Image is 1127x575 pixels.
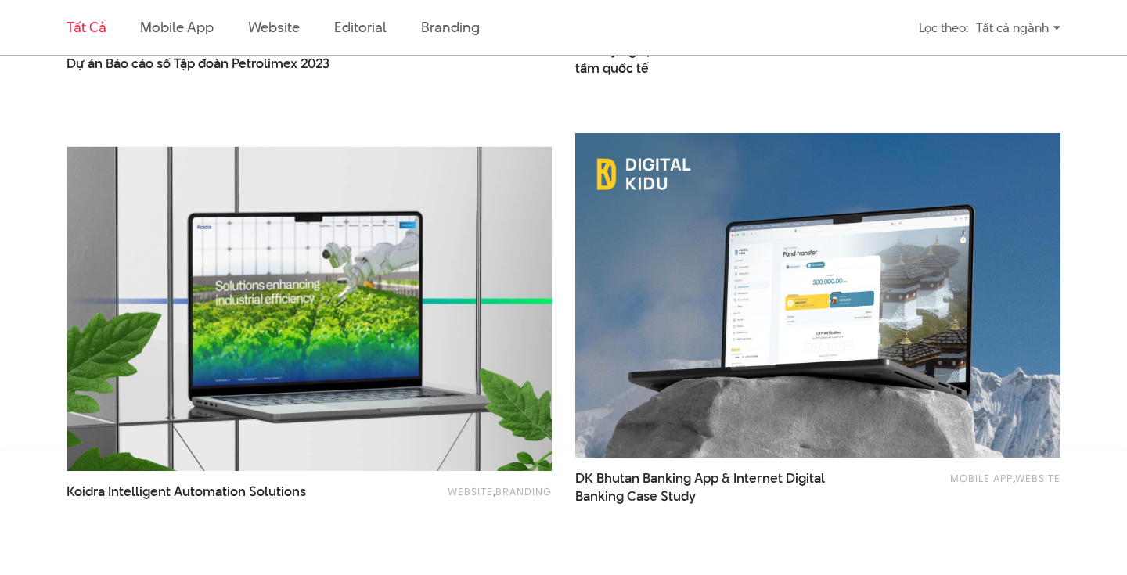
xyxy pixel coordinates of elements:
a: Tất cả [67,17,106,37]
a: Branding [495,484,552,498]
a: Dự án Báo cáo số Tập đoàn Petrolimex 2023 [67,55,333,91]
a: Website [448,484,493,498]
img: DK-Bhutan [575,133,1060,458]
a: Website [1015,471,1060,485]
div: , [358,483,552,511]
img: Koidra Thumbnail [67,146,552,471]
span: Intelligent [108,482,171,501]
a: Mobile app [950,471,1013,485]
span: đoàn [198,54,229,73]
span: Petrolimex [232,54,297,73]
a: Koidra Intelligent Automation Solutions [67,483,333,519]
div: Lọc theo: [919,14,968,41]
div: Tất cả ngành [976,14,1060,41]
a: Mobile app [140,17,213,37]
div: , [866,469,1060,498]
a: Editorial [334,17,387,37]
a: Website [248,17,300,37]
span: DK Bhutan Banking App & Internet Digital [575,469,842,505]
span: Koidra [67,482,105,501]
a: DK Bhutan Banking App & Internet DigitalBanking Case Study [575,469,842,505]
span: 2023 [301,54,329,73]
span: Báo [106,54,128,73]
span: Đưa kỹ nghệ facade của BM Windows vươn [575,41,842,77]
span: Tập [174,54,195,73]
span: Dự [67,54,85,73]
span: Solutions [249,482,306,501]
a: Branding [421,17,479,37]
span: án [88,54,103,73]
span: cáo [131,54,153,73]
span: Banking Case Study [575,487,696,505]
span: số [157,54,171,73]
a: Đưa kỹ nghệ facade của BM Windows vươntầm quốc tế [575,41,842,77]
span: Automation [174,482,246,501]
span: tầm quốc tế [575,59,649,77]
